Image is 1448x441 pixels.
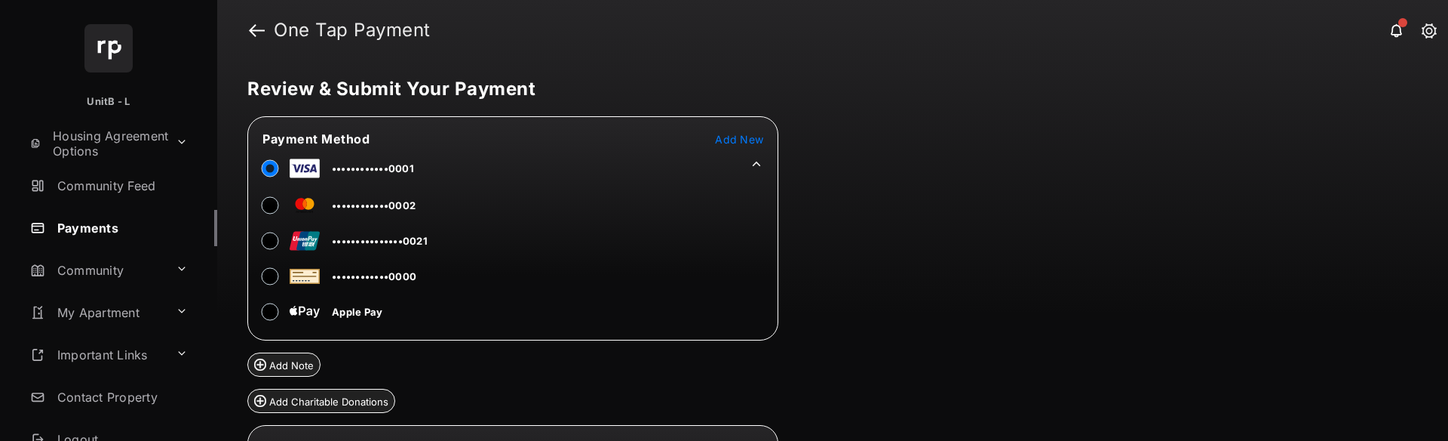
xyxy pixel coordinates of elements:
span: Payment Method [262,131,370,146]
span: Add New [715,133,763,146]
span: Apple Pay [332,306,382,318]
img: svg+xml;base64,PHN2ZyB4bWxucz0iaHR0cDovL3d3dy53My5vcmcvMjAwMC9zdmciIHdpZHRoPSI2NCIgaGVpZ2h0PSI2NC... [84,24,133,72]
a: Contact Property [24,379,217,415]
button: Add New [715,131,763,146]
button: Add Charitable Donations [247,389,395,413]
strong: One Tap Payment [274,21,431,39]
a: Important Links [24,337,170,373]
span: •••••••••••••••0021 [332,235,428,247]
span: ••••••••••••0001 [332,162,414,174]
a: Community Feed [24,168,217,204]
a: Payments [24,210,217,246]
a: My Apartment [24,295,170,331]
h5: Review & Submit Your Payment [247,80,1406,98]
a: Community [24,252,170,288]
a: Housing Agreement Options [24,125,170,162]
span: ••••••••••••0000 [332,270,416,282]
button: Add Note [247,353,321,377]
p: UnitB - L [87,94,130,109]
span: ••••••••••••0002 [332,199,416,211]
